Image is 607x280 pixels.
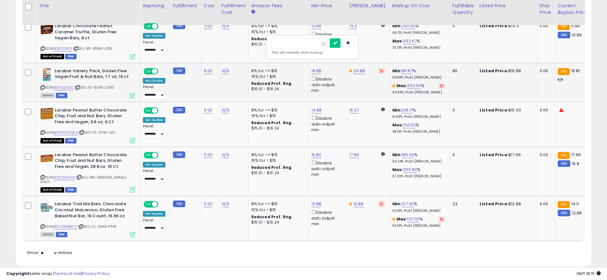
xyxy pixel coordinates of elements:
a: 12.88 [311,201,322,207]
div: ASIN: [40,201,135,236]
b: Max: [392,122,403,128]
small: FBM [173,22,185,29]
div: $19.88 [480,68,532,74]
p: 68.71% Profit [PERSON_NAME] [392,31,445,35]
div: ASIN: [40,152,135,192]
div: % [392,216,445,228]
div: 8% for <= $15 [251,23,304,29]
span: 14.11 [571,201,579,207]
b: Listed Price: [480,68,508,74]
div: 0.00 [540,23,550,29]
img: 41ygAlhKaSL._SL40_.jpg [40,152,53,165]
b: Reduced Prof. Rng. [251,165,293,170]
span: ON [144,152,152,158]
p: 51.68% Profit [PERSON_NAME] [392,115,445,119]
b: Reduced Prof. Rng. [251,81,293,86]
div: 0.00 [540,68,550,74]
span: OFF [157,202,168,207]
b: Larabar Peanut Butter Chocolate Chip, Fruit and Nut Bars, Gluten Free and Vegan, 28.8 oz, 18 Ct [55,152,132,171]
small: FBM [173,200,185,207]
p: 60.89% Profit [PERSON_NAME] [392,90,445,95]
div: 15% for > $15 [251,158,304,163]
div: 23 [452,201,472,207]
a: 3.00 [204,23,213,29]
a: N/A [222,23,229,29]
a: Terms of Use [54,270,81,277]
p: 53.18% Profit [PERSON_NAME] [392,224,445,228]
a: 130.50 [403,122,416,128]
span: | SKU: ST-2Y40-IJFJ [79,130,115,135]
small: FBM [173,151,185,158]
div: Cost [204,3,216,9]
span: All listings currently available for purchase on Amazon [40,93,55,98]
a: 295.00 [402,23,415,29]
div: % [392,83,445,95]
div: % [392,107,445,119]
span: ON [144,108,152,113]
p: 70.73% Profit [PERSON_NAME] [392,46,445,50]
span: ON [144,68,152,74]
div: 8% for <= $15 [251,68,304,74]
b: Larabar Peanut Butter Chocolate Chip, Fruit and Nut Bars, Gluten Free and Vegan, 9.6 oz, 6 Ct [55,107,132,127]
div: 0 [452,152,472,158]
div: $15.01 - $16.24 [251,42,304,47]
small: FBA [558,23,569,30]
small: FBM [173,107,185,113]
div: Disable auto adjust min [311,209,342,227]
span: All listings that are currently out of stock and unavailable for purchase on Amazon [40,187,64,193]
a: 5.00 [204,152,213,158]
span: FBM [56,93,67,98]
a: N/A [222,107,229,113]
div: Repricing [143,3,168,9]
div: % [392,23,445,35]
a: 12.88 [311,23,322,29]
div: Min Price [311,3,344,9]
span: | SKU: PM-[PERSON_NAME]-EHGY [40,175,127,184]
img: 41oPT4LcZJL._SL40_.jpg [40,107,53,120]
b: Max: [392,167,403,173]
span: 2025-09-13 18:16 GMT [576,270,601,277]
div: % [392,38,445,50]
span: | SKU: LS-2HAX-PT4R [78,224,116,229]
b: Min: [392,201,402,207]
div: % [392,167,445,179]
a: N/A [222,152,229,158]
a: 137.00 [407,216,420,222]
span: All listings that are currently out of stock and unavailable for purchase on Amazon [40,138,64,143]
strong: Copyright [6,270,29,277]
div: % [392,201,445,213]
p: 48.13% Profit [PERSON_NAME] [392,130,445,134]
div: 15% for > $15 [251,74,304,80]
a: 181.67 [402,68,413,74]
div: Preset: [143,85,165,99]
a: 332.67 [403,38,417,44]
div: Win BuyBox [143,211,165,217]
span: FBM [56,232,67,237]
div: Listed Price [480,3,534,9]
a: N/A [222,201,229,207]
p: 54.83% Profit [PERSON_NAME] [392,75,445,80]
div: Preset: [143,124,165,138]
div: seller snap | | [6,271,110,277]
div: 0 [452,107,472,113]
div: Win BuyBox [143,78,165,84]
a: B087G91HXX [53,175,75,180]
div: $14.11 [480,23,532,29]
small: FBA [558,68,569,75]
div: Win BuyBox [143,162,165,168]
a: 16.27 [349,107,359,113]
b: Max: [396,216,408,222]
div: Fulfillment Cost [222,3,246,16]
span: All listings that are currently out of stock and unavailable for purchase on Amazon [40,54,64,59]
div: % [392,68,445,80]
div: Ship Price [540,3,552,16]
div: 8% for <= $15 [251,201,304,207]
div: Disable auto adjust min [311,115,342,133]
p: 55.24% Profit [PERSON_NAME] [392,159,445,164]
div: Fulfillment [173,3,199,9]
b: Min: [392,23,402,29]
div: $15.01 - $16.24 [251,220,304,225]
b: Min: [392,68,402,74]
div: 86 [452,68,472,74]
div: $15.01 - $16.24 [251,170,304,176]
